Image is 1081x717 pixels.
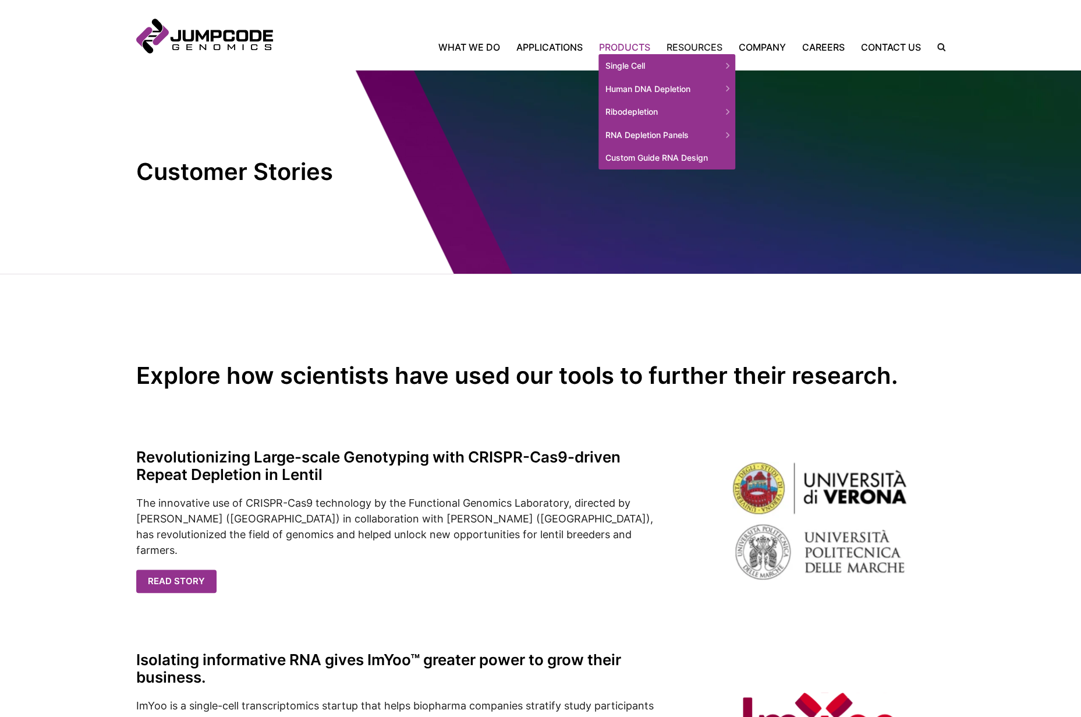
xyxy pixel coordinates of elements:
[853,40,929,54] a: Contact Us
[508,40,591,54] a: Applications
[136,361,945,390] h2: Explore how scientists have used our tools to further their research.
[658,40,731,54] a: Resources
[598,146,735,169] a: Custom Guide RNA Design
[438,40,508,54] a: What We Do
[598,77,735,101] span: Human DNA Depletion
[591,40,658,54] a: Products
[136,495,666,558] p: The innovative use of CRISPR-Cas9 technology by the Functional Genomics Laboratory, directed by [...
[731,40,794,54] a: Company
[136,570,217,594] a: Read Story
[273,40,929,54] nav: Primary Navigation
[136,448,666,483] h3: Revolutionizing Large-scale Genotyping with CRISPR-Cas9-driven Repeat Depletion in Lentil
[136,651,666,686] h3: Isolating informative RNA gives ImYoo™ greater power to grow their business.
[598,100,735,123] span: Ribodepletion
[598,123,735,147] span: RNA Depletion Panels
[794,40,853,54] a: Careers
[136,157,346,186] h1: Customer Stories
[598,54,735,77] span: Single Cell
[929,43,945,51] label: Search the site.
